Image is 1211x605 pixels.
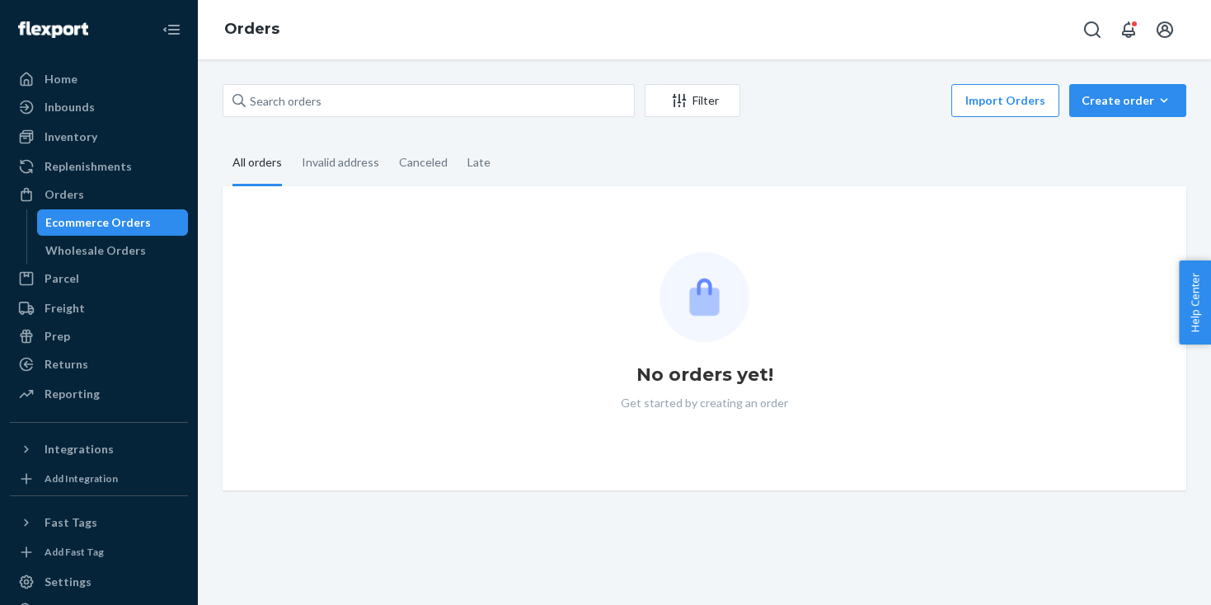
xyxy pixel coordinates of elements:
div: Invalid address [302,141,379,184]
div: Freight [45,300,85,317]
input: Search orders [223,84,635,117]
a: Parcel [10,265,188,292]
a: Reporting [10,381,188,407]
div: Orders [45,186,84,203]
div: Parcel [45,270,79,287]
img: Flexport logo [18,21,88,38]
a: Replenishments [10,153,188,180]
div: Canceled [399,141,448,184]
div: Inventory [45,129,97,145]
div: Integrations [45,441,114,457]
a: Freight [10,295,188,321]
h1: No orders yet! [636,362,773,388]
ol: breadcrumbs [211,6,293,54]
button: Open notifications [1112,13,1145,46]
button: Integrations [10,436,188,462]
div: Add Fast Tag [45,545,104,559]
div: All orders [232,141,282,186]
button: Fast Tags [10,509,188,536]
div: Returns [45,356,88,373]
div: Reporting [45,386,100,402]
div: Home [45,71,77,87]
button: Filter [645,84,740,117]
button: Create order [1069,84,1186,117]
button: Help Center [1179,260,1211,345]
div: Add Integration [45,471,118,485]
a: Orders [10,181,188,208]
button: Open account menu [1148,13,1181,46]
a: Inventory [10,124,188,150]
img: Empty list [659,252,749,342]
a: Inbounds [10,94,188,120]
div: Inbounds [45,99,95,115]
a: Wholesale Orders [37,237,189,264]
a: Prep [10,323,188,349]
div: Fast Tags [45,514,97,531]
p: Get started by creating an order [621,395,788,411]
div: Filter [645,92,739,109]
a: Returns [10,351,188,378]
a: Home [10,66,188,92]
a: Add Fast Tag [10,542,188,562]
button: Close Navigation [155,13,188,46]
div: Ecommerce Orders [45,214,151,231]
div: Create order [1082,92,1174,109]
div: Wholesale Orders [45,242,146,259]
div: Late [467,141,491,184]
a: Orders [224,20,279,38]
button: Open Search Box [1076,13,1109,46]
div: Settings [45,574,92,590]
button: Import Orders [951,84,1059,117]
div: Prep [45,328,70,345]
a: Ecommerce Orders [37,209,189,236]
a: Settings [10,569,188,595]
a: Add Integration [10,469,188,489]
div: Replenishments [45,158,132,175]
